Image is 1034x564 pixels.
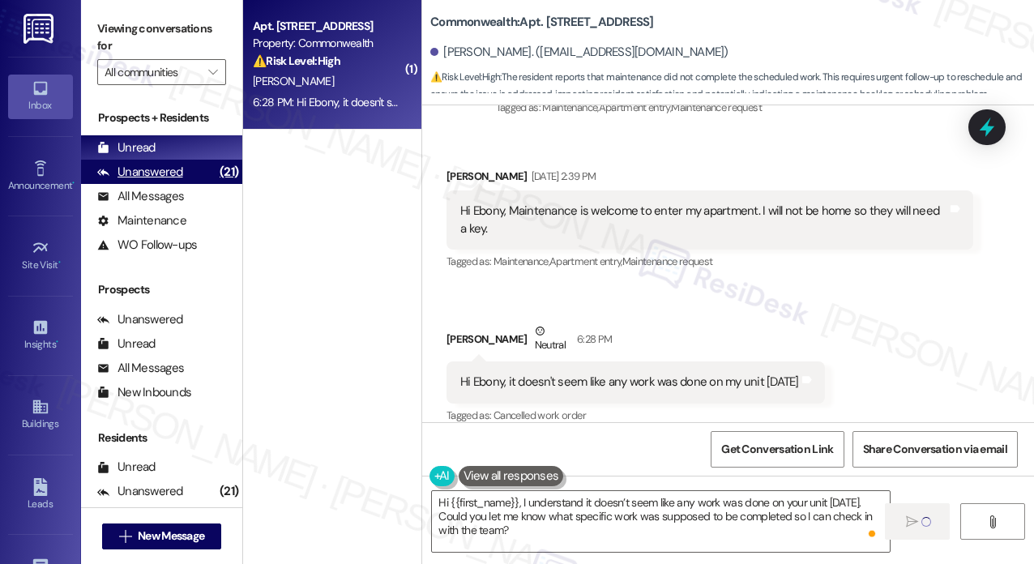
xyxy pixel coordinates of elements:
[97,360,184,377] div: All Messages
[671,100,762,114] span: Maintenance request
[8,75,73,118] a: Inbox
[721,441,833,458] span: Get Conversation Link
[532,323,569,357] div: Neutral
[97,311,183,328] div: Unanswered
[528,168,596,185] div: [DATE] 2:39 PM
[493,408,586,422] span: Cancelled work order
[97,16,226,59] label: Viewing conversations for
[622,254,713,268] span: Maintenance request
[97,188,184,205] div: All Messages
[97,483,183,500] div: Unanswered
[23,14,57,44] img: ResiDesk Logo
[253,35,403,52] div: Property: Commonwealth
[253,53,340,68] strong: ⚠️ Risk Level: High
[58,257,61,268] span: •
[493,254,549,268] span: Maintenance ,
[97,139,156,156] div: Unread
[8,473,73,517] a: Leads
[460,374,799,391] div: Hi Ebony, it doesn't seem like any work was done on my unit [DATE]
[432,491,889,552] textarea: To enrich screen reader interactions, please activate Accessibility in Grammarly extension settings
[97,335,156,352] div: Unread
[81,109,242,126] div: Prospects + Residents
[208,66,217,79] i: 
[81,429,242,446] div: Residents
[430,14,654,31] b: Commonwealth: Apt. [STREET_ADDRESS]
[549,254,622,268] span: Apartment entry ,
[56,336,58,348] span: •
[119,530,131,543] i: 
[81,281,242,298] div: Prospects
[138,528,204,545] span: New Message
[97,459,156,476] div: Unread
[460,203,947,237] div: Hi Ebony, Maintenance is welcome to enter my apartment. I will not be home so they will need a key.
[852,431,1018,468] button: Share Conversation via email
[8,314,73,357] a: Insights •
[446,404,825,427] div: Tagged as:
[105,59,200,85] input: All communities
[599,100,672,114] span: Apartment entry ,
[97,384,191,401] div: New Inbounds
[97,212,186,229] div: Maintenance
[446,323,825,362] div: [PERSON_NAME]
[542,100,598,114] span: Maintenance ,
[430,70,500,83] strong: ⚠️ Risk Level: High
[496,96,1023,119] div: Tagged as:
[97,237,197,254] div: WO Follow-ups
[216,479,242,504] div: (21)
[711,431,844,468] button: Get Conversation Link
[216,160,242,185] div: (21)
[430,44,728,61] div: [PERSON_NAME]. ([EMAIL_ADDRESS][DOMAIN_NAME])
[253,74,334,88] span: [PERSON_NAME]
[863,441,1007,458] span: Share Conversation via email
[97,164,183,181] div: Unanswered
[253,18,403,35] div: Apt. [STREET_ADDRESS]
[906,515,918,528] i: 
[446,250,973,273] div: Tagged as:
[8,234,73,278] a: Site Visit •
[986,515,998,528] i: 
[430,69,1034,104] span: : The resident reports that maintenance did not complete the scheduled work. This requires urgent...
[573,331,612,348] div: 6:28 PM
[8,393,73,437] a: Buildings
[253,95,609,109] div: 6:28 PM: Hi Ebony, it doesn't seem like any work was done on my unit [DATE]
[72,177,75,189] span: •
[446,168,973,190] div: [PERSON_NAME]
[102,523,222,549] button: New Message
